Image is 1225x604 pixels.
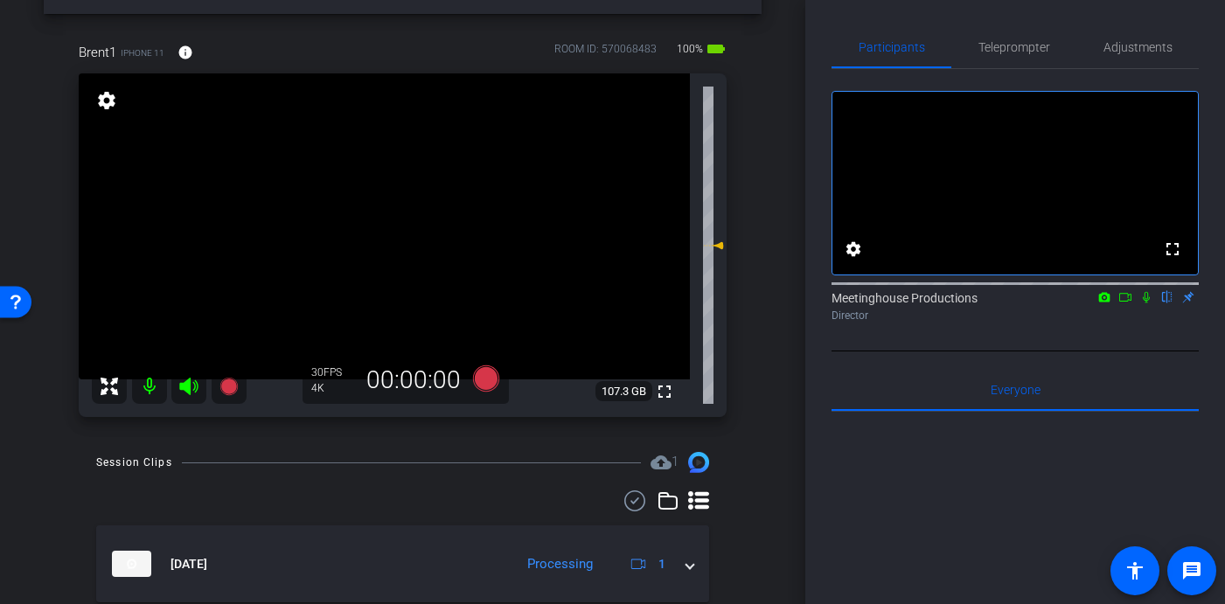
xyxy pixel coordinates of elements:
img: Session clips [688,452,709,473]
span: Participants [859,41,925,53]
span: Destinations for your clips [651,452,679,473]
mat-icon: cloud_upload [651,452,672,473]
mat-icon: settings [94,90,119,111]
mat-icon: flip [1157,288,1178,304]
mat-icon: battery_std [706,38,727,59]
span: FPS [324,366,342,378]
mat-icon: message [1181,560,1202,581]
span: 107.3 GB [595,381,652,402]
mat-icon: fullscreen [654,381,675,402]
div: 4K [311,381,355,395]
img: thumb-nail [112,551,151,577]
span: Teleprompter [978,41,1050,53]
mat-icon: settings [843,239,864,260]
span: Everyone [991,384,1041,396]
div: Session Clips [96,454,172,471]
span: iPhone 11 [121,46,164,59]
div: 30 [311,365,355,379]
mat-icon: 0 dB [703,235,724,256]
span: [DATE] [171,555,207,573]
span: 1 [658,555,665,573]
span: Adjustments [1103,41,1173,53]
mat-icon: info [177,45,193,60]
span: 1 [672,454,679,469]
div: Director [832,308,1199,323]
div: ROOM ID: 570068483 [554,41,657,66]
span: Brent1 [79,43,116,62]
div: Processing [519,554,602,574]
mat-icon: accessibility [1124,560,1145,581]
div: 00:00:00 [355,365,472,395]
div: Meetinghouse Productions [832,289,1199,323]
mat-expansion-panel-header: thumb-nail[DATE]Processing1 [96,525,709,602]
span: 100% [674,35,706,63]
mat-icon: fullscreen [1162,239,1183,260]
